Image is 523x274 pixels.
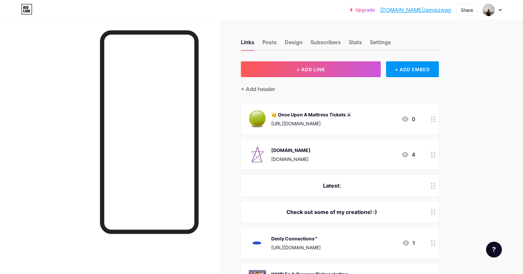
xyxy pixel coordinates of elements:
[401,151,415,159] div: 4
[482,4,495,16] img: amiezwag
[285,38,303,50] div: Design
[370,38,391,50] div: Settings
[271,111,351,118] div: 👑 Once Upon A Mattress Tickets ⚔
[249,146,266,163] img: amiezwag.com
[241,61,381,77] button: + ADD LINK
[386,61,439,77] div: + ADD EMBED
[241,85,275,93] div: + Add header
[249,110,266,128] img: 👑 Once Upon A Mattress Tickets ⚔
[241,38,254,50] div: Links
[349,38,362,50] div: Stats
[249,208,415,216] div: Check out some of my creations! :)
[271,147,311,154] div: [DOMAIN_NAME]
[271,120,351,127] div: [URL][DOMAIN_NAME]
[271,156,311,163] div: [DOMAIN_NAME]
[249,182,415,190] div: Latest:
[402,239,415,247] div: 1
[297,67,325,72] span: + ADD LINK
[461,7,473,14] div: Share
[311,38,341,50] div: Subscribers
[262,38,277,50] div: Posts
[271,235,321,242] div: Denly Connections™
[249,234,266,252] img: Denly Connections™
[401,115,415,123] div: 0
[350,7,375,13] a: Upgrade
[380,6,451,14] a: [DOMAIN_NAME]/amiezwag
[271,244,321,251] div: [URL][DOMAIN_NAME]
